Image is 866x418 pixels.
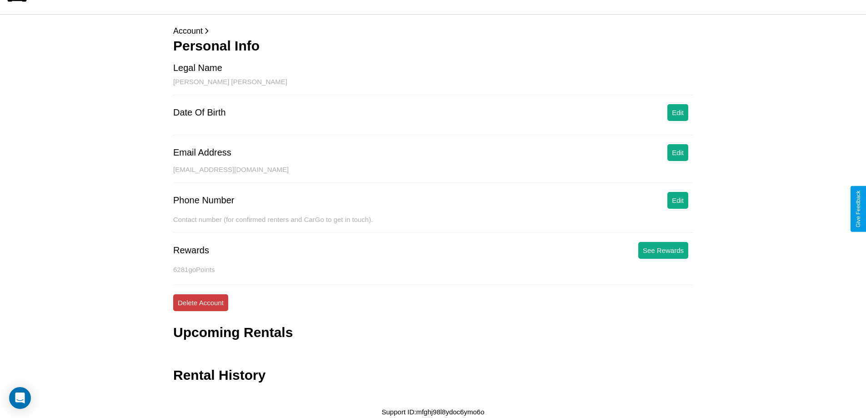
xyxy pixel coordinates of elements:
[173,263,693,276] p: 6281 goPoints
[173,245,209,256] div: Rewards
[173,166,693,183] div: [EMAIL_ADDRESS][DOMAIN_NAME]
[638,242,688,259] button: See Rewards
[173,147,231,158] div: Email Address
[855,191,861,227] div: Give Feedback
[667,144,688,161] button: Edit
[173,294,228,311] button: Delete Account
[173,24,693,38] p: Account
[173,195,235,206] div: Phone Number
[173,325,293,340] h3: Upcoming Rentals
[382,406,485,418] p: Support ID: mfghj98l8ydoc6ymo6o
[173,368,265,383] h3: Rental History
[173,107,226,118] div: Date Of Birth
[173,216,693,233] div: Contact number (for confirmed renters and CarGo to get in touch).
[667,192,688,209] button: Edit
[173,63,222,73] div: Legal Name
[667,104,688,121] button: Edit
[173,78,693,95] div: [PERSON_NAME] [PERSON_NAME]
[9,387,31,409] div: Open Intercom Messenger
[173,38,693,54] h3: Personal Info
